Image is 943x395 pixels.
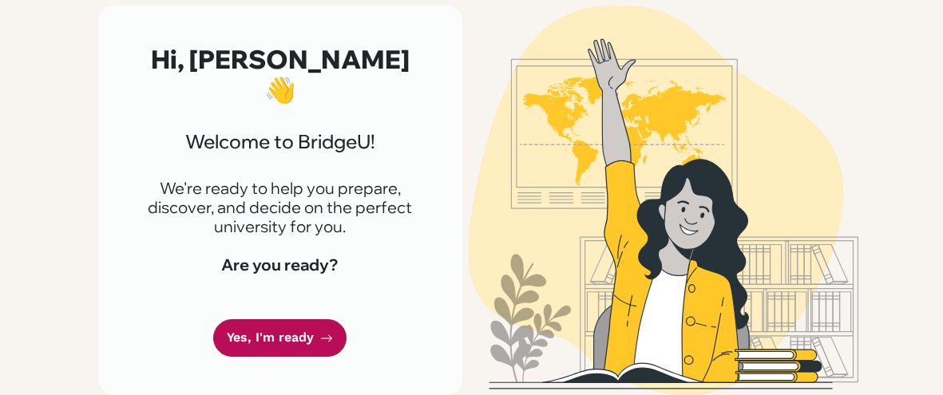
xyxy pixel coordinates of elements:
[137,44,424,105] h2: Hi, [PERSON_NAME] 👋
[137,255,424,275] h4: Are you ready?
[137,179,424,236] p: We're ready to help you prepare, discover, and decide on the perfect university for you.
[137,130,424,153] h3: Welcome to BridgeU!
[213,319,347,357] a: Yes, I'm ready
